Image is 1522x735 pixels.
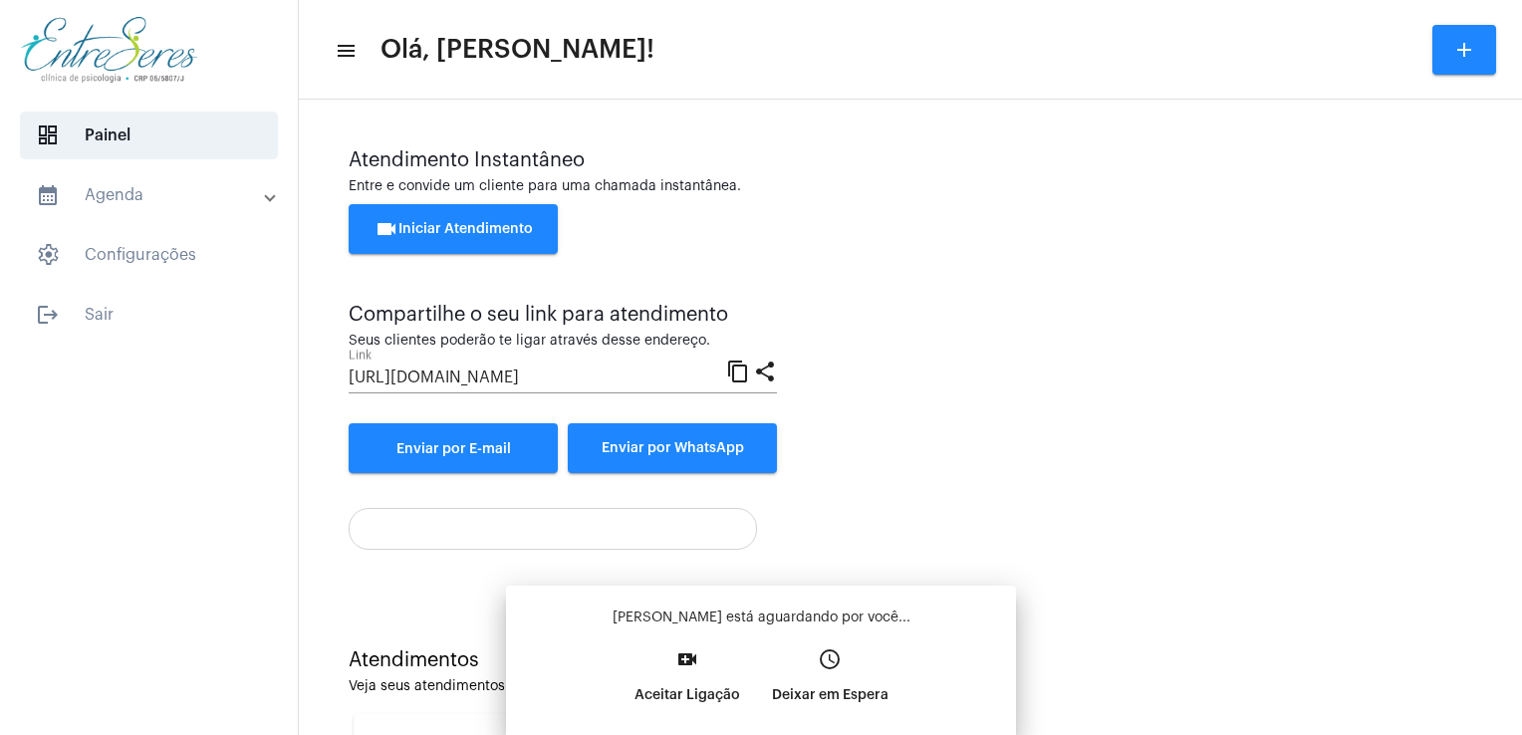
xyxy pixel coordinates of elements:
[375,217,398,241] mat-icon: videocam
[20,112,278,159] span: Painel
[818,647,842,671] mat-icon: access_time
[753,359,777,382] mat-icon: share
[380,34,654,66] span: Olá, [PERSON_NAME]!
[396,442,511,456] span: Enviar por E-mail
[20,231,278,279] span: Configurações
[1452,38,1476,62] mat-icon: add
[349,679,1472,694] div: Veja seus atendimentos em aberto.
[522,608,1000,627] p: [PERSON_NAME] está aguardando por você...
[20,291,278,339] span: Sair
[349,649,1472,671] div: Atendimentos
[36,123,60,147] span: sidenav icon
[349,149,1472,171] div: Atendimento Instantâneo
[36,303,60,327] mat-icon: sidenav icon
[349,334,777,349] div: Seus clientes poderão te ligar através desse endereço.
[36,183,266,207] mat-panel-title: Agenda
[756,641,904,727] button: Deixar em Espera
[726,359,750,382] mat-icon: content_copy
[36,183,60,207] mat-icon: sidenav icon
[375,222,533,236] span: Iniciar Atendimento
[675,647,699,671] mat-icon: video_call
[772,677,888,713] p: Deixar em Espera
[634,677,740,713] p: Aceitar Ligação
[335,39,355,63] mat-icon: sidenav icon
[36,243,60,267] span: sidenav icon
[349,179,1472,194] div: Entre e convide um cliente para uma chamada instantânea.
[349,304,777,326] div: Compartilhe o seu link para atendimento
[16,10,202,90] img: aa27006a-a7e4-c883-abf8-315c10fe6841.png
[619,641,756,727] button: Aceitar Ligação
[602,441,744,455] span: Enviar por WhatsApp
